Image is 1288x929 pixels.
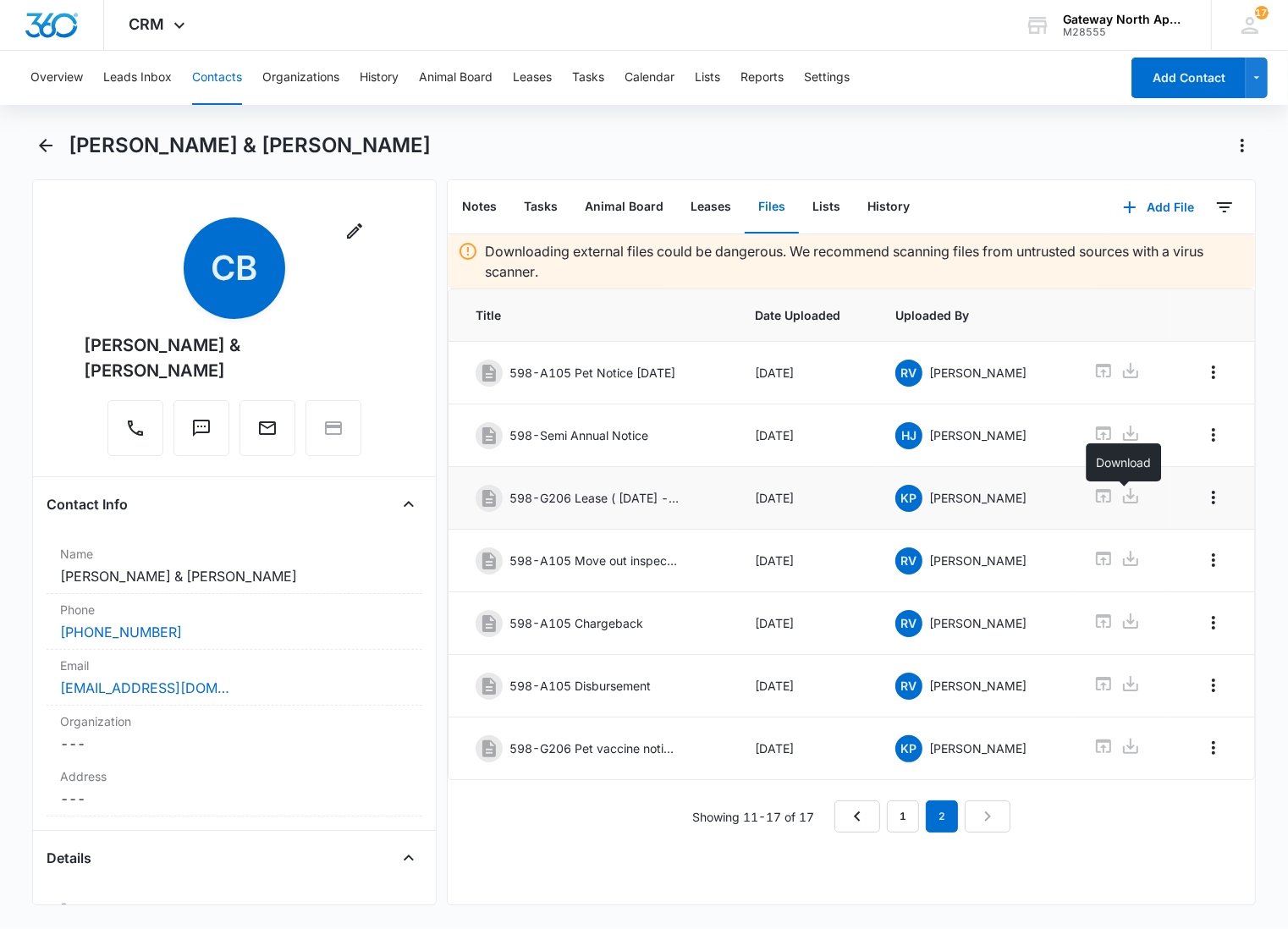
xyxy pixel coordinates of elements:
p: 598-A105 Pet Notice [DATE] [509,364,675,382]
button: Calendar [625,51,674,105]
nav: Pagination [834,800,1010,833]
td: [DATE] [735,655,875,717]
div: account name [1063,13,1186,26]
button: Overflow Menu [1200,484,1227,511]
p: [PERSON_NAME] [929,364,1027,382]
p: [PERSON_NAME] [929,552,1027,569]
span: Title [476,306,714,324]
button: Leads Inbox [103,51,172,105]
button: Overflow Menu [1200,734,1227,761]
span: 172 [1255,6,1269,19]
button: History [360,51,399,105]
button: Overflow Menu [1200,609,1227,636]
p: [PERSON_NAME] [929,426,1027,444]
div: account id [1063,26,1186,38]
span: CRM [129,15,165,33]
a: [EMAIL_ADDRESS][DOMAIN_NAME] [60,678,229,698]
p: 598-A105 Disbursement [509,677,651,695]
div: Email[EMAIL_ADDRESS][DOMAIN_NAME] [47,650,422,706]
button: Leases [677,181,745,234]
a: Email [239,426,295,441]
button: Notes [449,181,510,234]
span: RV [895,547,922,574]
label: Phone [60,601,409,618]
a: Call [107,426,163,441]
td: [DATE] [735,342,875,404]
button: Back [32,132,58,159]
button: Files [745,181,799,234]
a: Page 1 [887,800,919,833]
button: Close [395,491,422,518]
p: 598-Semi Annual Notice [509,426,648,444]
p: [PERSON_NAME] [929,489,1027,507]
button: Animal Board [419,51,493,105]
dd: --- [60,734,409,754]
p: Downloading external files could be dangerous. We recommend scanning files from untrusted sources... [485,241,1245,282]
button: History [854,181,923,234]
p: [PERSON_NAME] [929,614,1027,632]
h1: [PERSON_NAME] & [PERSON_NAME] [69,133,431,158]
label: Name [60,545,409,563]
p: 598-G206 Lease ( [DATE] - [DATE]) [509,489,679,507]
button: Lists [799,181,854,234]
label: Source [60,899,409,916]
button: Overview [30,51,83,105]
button: Tasks [510,181,571,234]
p: [PERSON_NAME] [929,739,1027,757]
button: Contacts [192,51,242,105]
div: Organization--- [47,706,422,761]
button: Filters [1211,194,1238,221]
a: Text [173,426,229,441]
em: 2 [926,800,958,833]
button: Email [239,400,295,456]
td: [DATE] [735,530,875,592]
span: Date Uploaded [755,306,855,324]
label: Email [60,657,409,674]
p: 598-A105 Chargeback [509,614,643,632]
button: Add Contact [1131,58,1246,98]
td: [DATE] [735,404,875,467]
button: Leases [513,51,552,105]
a: [PHONE_NUMBER] [60,622,182,642]
button: Lists [695,51,720,105]
div: Download [1086,443,1161,481]
button: Overflow Menu [1200,547,1227,574]
div: [PERSON_NAME] & [PERSON_NAME] [84,333,385,383]
button: Organizations [262,51,339,105]
span: KP [895,735,922,762]
button: Text [173,400,229,456]
button: Overflow Menu [1200,421,1227,448]
span: KP [895,485,922,512]
p: Showing 11-17 of 17 [692,808,814,826]
div: Name[PERSON_NAME] & [PERSON_NAME] [47,538,422,594]
span: HJ [895,422,922,449]
button: Overflow Menu [1200,672,1227,699]
p: [PERSON_NAME] [929,677,1027,695]
div: Address--- [47,761,422,816]
button: Reports [740,51,784,105]
button: Settings [804,51,850,105]
p: 598-G206 Pet vaccine notice [DATE] [509,739,679,757]
dd: --- [60,789,409,809]
td: [DATE] [735,717,875,780]
button: Overflow Menu [1200,359,1227,386]
label: Organization [60,712,409,730]
button: Close [395,844,422,871]
span: Uploaded By [895,306,1054,324]
label: Address [60,767,409,785]
td: [DATE] [735,467,875,530]
td: [DATE] [735,592,875,655]
div: Phone[PHONE_NUMBER] [47,594,422,650]
dd: [PERSON_NAME] & [PERSON_NAME] [60,566,409,586]
button: Add File [1106,187,1211,228]
button: Actions [1229,132,1256,159]
span: CB [184,217,285,319]
h4: Details [47,848,91,868]
p: 598-A105 Move out inspection [509,552,679,569]
span: RV [895,673,922,700]
a: Previous Page [834,800,880,833]
h4: Contact Info [47,494,128,514]
button: Animal Board [571,181,677,234]
span: RV [895,610,922,637]
div: notifications count [1255,6,1269,19]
